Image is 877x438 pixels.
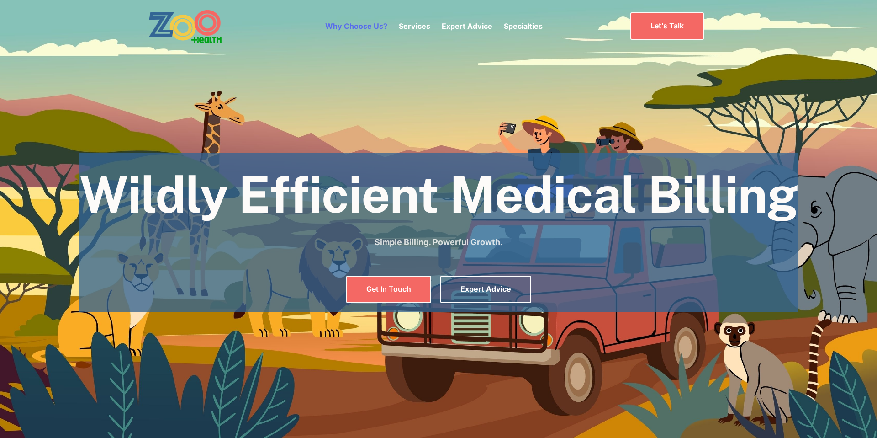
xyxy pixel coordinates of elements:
a: Specialties [504,21,543,31]
p: Services [399,21,430,32]
h1: Wildly Efficient Medical Billing [79,167,798,222]
a: Why Choose Us? [325,21,387,31]
a: Let’s Talk [630,12,704,39]
a: Expert Advice [440,276,531,303]
a: Expert Advice [442,21,492,31]
a: Get In Touch [346,276,431,303]
div: Specialties [504,7,543,45]
strong: Simple Billing. Powerful Growth. [375,237,503,247]
a: home [148,9,247,43]
div: Services [399,7,430,45]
